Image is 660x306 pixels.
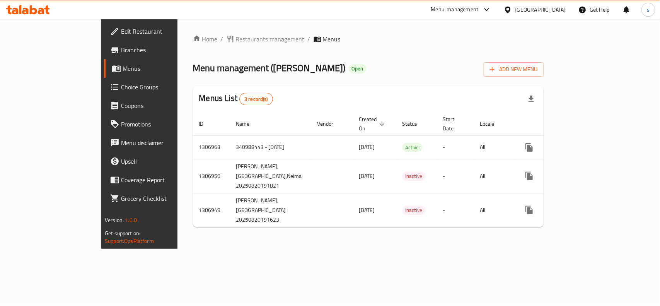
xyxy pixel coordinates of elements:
[199,92,273,105] h2: Menus List
[105,215,124,225] span: Version:
[105,228,140,238] span: Get support on:
[474,193,514,227] td: All
[104,171,211,189] a: Coverage Report
[193,112,600,227] table: enhanced table
[359,205,375,215] span: [DATE]
[515,5,566,14] div: [GEOGRAPHIC_DATA]
[121,45,205,55] span: Branches
[431,5,479,14] div: Menu-management
[104,59,211,78] a: Menus
[123,64,205,73] span: Menus
[104,78,211,96] a: Choice Groups
[317,119,344,128] span: Vendor
[402,119,428,128] span: Status
[227,34,305,44] a: Restaurants management
[104,22,211,41] a: Edit Restaurant
[349,64,367,74] div: Open
[104,96,211,115] a: Coupons
[236,34,305,44] span: Restaurants management
[437,193,474,227] td: -
[437,159,474,193] td: -
[539,201,557,219] button: Change Status
[647,5,650,14] span: s
[520,138,539,157] button: more
[484,62,544,77] button: Add New Menu
[104,152,211,171] a: Upsell
[474,159,514,193] td: All
[490,65,537,74] span: Add New Menu
[359,142,375,152] span: [DATE]
[193,135,230,159] td: 1306963
[121,194,205,203] span: Grocery Checklist
[125,215,137,225] span: 1.0.0
[308,34,310,44] li: /
[193,34,544,44] nav: breadcrumb
[121,175,205,185] span: Coverage Report
[514,112,600,136] th: Actions
[230,159,311,193] td: [PERSON_NAME], [GEOGRAPHIC_DATA],Neima 20250820191821
[104,41,211,59] a: Branches
[121,120,205,129] span: Promotions
[539,167,557,185] button: Change Status
[121,138,205,147] span: Menu disclaimer
[104,189,211,208] a: Grocery Checklist
[121,27,205,36] span: Edit Restaurant
[402,206,426,215] span: Inactive
[239,93,273,105] div: Total records count
[230,135,311,159] td: 340988443 - [DATE]
[402,172,426,181] span: Inactive
[474,135,514,159] td: All
[193,193,230,227] td: 1306949
[437,135,474,159] td: -
[199,119,214,128] span: ID
[443,115,465,133] span: Start Date
[539,138,557,157] button: Change Status
[193,159,230,193] td: 1306950
[323,34,341,44] span: Menus
[104,115,211,133] a: Promotions
[359,115,387,133] span: Created On
[236,119,260,128] span: Name
[240,96,273,103] span: 3 record(s)
[349,65,367,72] span: Open
[105,236,154,246] a: Support.OpsPlatform
[121,101,205,110] span: Coupons
[104,133,211,152] a: Menu disclaimer
[480,119,505,128] span: Locale
[121,82,205,92] span: Choice Groups
[221,34,223,44] li: /
[402,143,422,152] span: Active
[230,193,311,227] td: [PERSON_NAME], [GEOGRAPHIC_DATA] 20250820191623
[359,171,375,181] span: [DATE]
[193,59,346,77] span: Menu management ( [PERSON_NAME] )
[121,157,205,166] span: Upsell
[520,201,539,219] button: more
[522,90,541,108] div: Export file
[520,167,539,185] button: more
